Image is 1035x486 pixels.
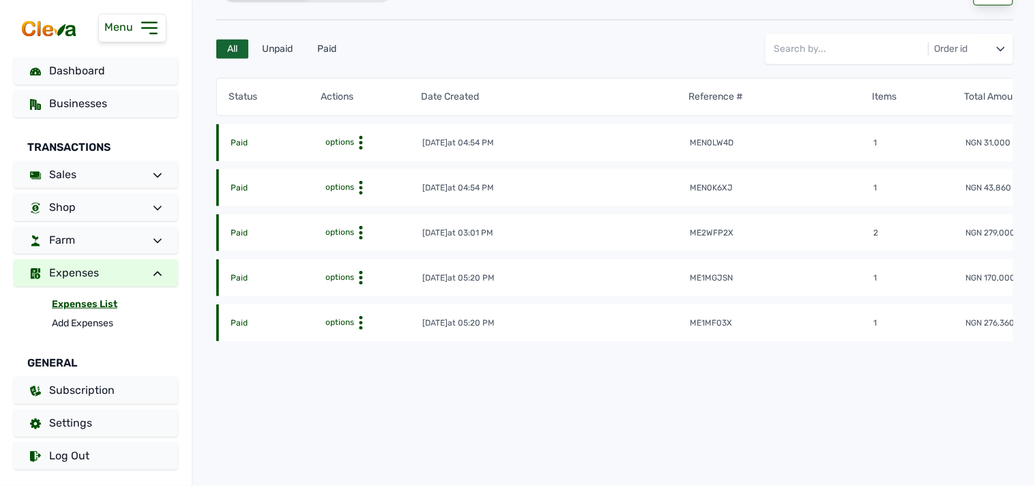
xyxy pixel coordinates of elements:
a: Add Expenses [52,314,178,333]
th: Status [228,89,320,104]
input: Search by... [774,34,970,64]
a: Farm [14,227,178,254]
span: options [323,272,354,283]
a: Subscription [14,377,178,404]
div: Order id [932,42,971,56]
span: at 05:20 PM [448,273,495,283]
td: 1 [873,272,965,285]
th: Date Created [420,89,688,104]
td: Paid [230,137,322,150]
a: Expenses [14,259,178,287]
td: Paid [230,272,322,285]
div: [DATE] [422,317,495,328]
span: Subscription [49,384,115,397]
td: Paid [230,317,322,330]
td: men0k6xj [689,182,873,195]
img: cleva_logo.png [19,19,79,38]
a: Shop [14,194,178,221]
span: Expenses [49,266,99,279]
a: Settings [14,410,178,437]
div: General [14,339,178,377]
span: Sales [49,168,76,181]
span: Farm [49,233,75,246]
div: Transactions [14,123,178,161]
span: Businesses [49,97,107,110]
span: at 04:54 PM [448,138,494,147]
a: Sales [14,161,178,188]
th: Reference # [688,89,872,104]
span: options [323,137,354,147]
span: options [323,182,354,192]
span: at 04:54 PM [448,183,494,192]
a: Dashboard [14,57,178,85]
th: Items [872,89,964,104]
td: me2wfp2x [689,227,873,240]
span: at 03:01 PM [448,228,493,238]
div: [DATE] [422,137,494,148]
span: Menu [104,20,139,33]
span: at 05:20 PM [448,318,495,328]
th: Actions [320,89,412,104]
span: Dashboard [49,64,105,77]
div: Unpaid [251,40,304,59]
a: Expenses List [52,295,178,314]
td: Paid [230,227,322,240]
span: Settings [49,416,92,429]
span: Shop [49,201,76,214]
td: men0lw4d [689,137,873,150]
span: Log Out [49,449,89,462]
span: options [323,317,354,328]
td: me1mf03x [689,317,873,330]
td: Paid [230,182,322,195]
td: 1 [873,137,965,150]
div: [DATE] [422,272,495,283]
td: 1 [873,317,965,330]
td: me1mgjsn [689,272,873,285]
div: All [216,40,248,59]
div: [DATE] [422,182,494,193]
td: 2 [873,227,965,240]
a: Businesses [14,90,178,117]
td: 1 [873,182,965,195]
span: options [323,227,354,238]
div: [DATE] [422,227,493,238]
div: Paid [306,40,347,59]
